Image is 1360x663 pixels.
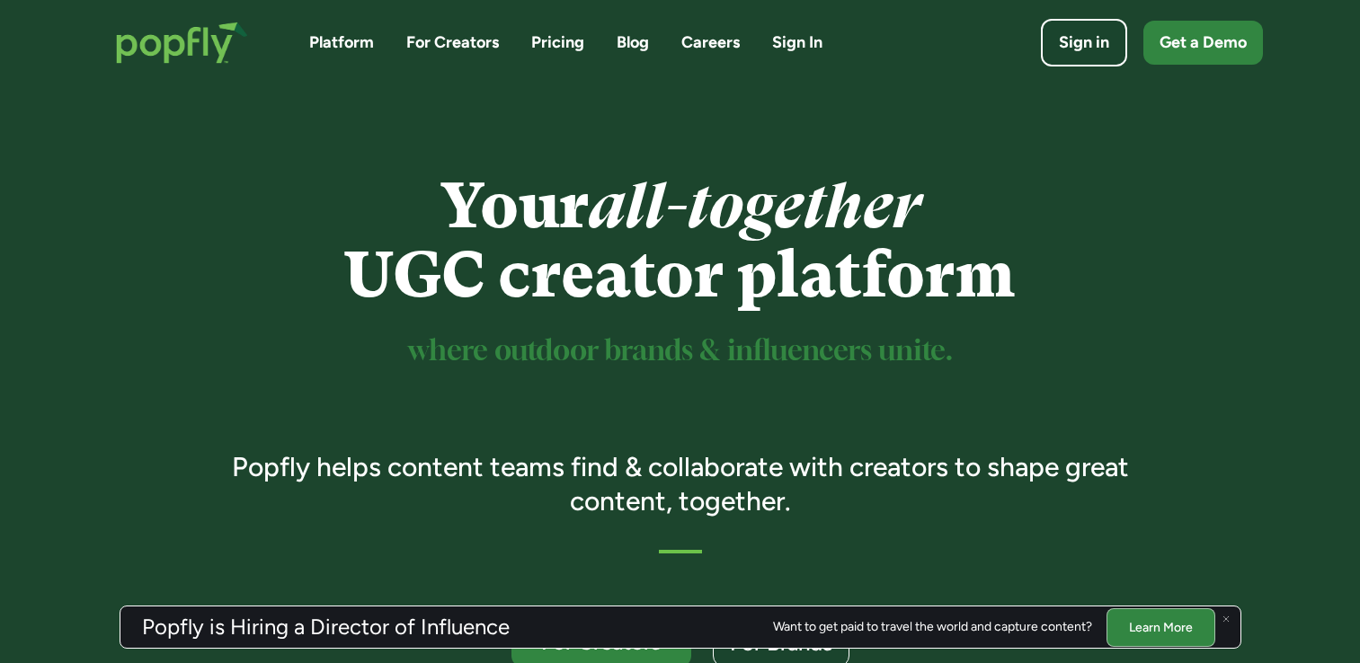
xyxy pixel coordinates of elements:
[408,338,953,366] sup: where outdoor brands & influencers unite.
[681,31,740,54] a: Careers
[309,31,374,54] a: Platform
[142,616,510,638] h3: Popfly is Hiring a Director of Influence
[773,620,1092,634] div: Want to get paid to travel the world and capture content?
[589,170,920,243] em: all-together
[206,172,1154,310] h1: Your UGC creator platform
[206,450,1154,517] h3: Popfly helps content teams find & collaborate with creators to shape great content, together.
[772,31,822,54] a: Sign In
[406,31,499,54] a: For Creators
[1059,31,1109,54] div: Sign in
[1160,31,1247,54] div: Get a Demo
[98,4,266,82] a: home
[617,31,649,54] a: Blog
[1107,607,1215,646] a: Learn More
[1143,21,1263,65] a: Get a Demo
[1041,19,1127,66] a: Sign in
[531,31,584,54] a: Pricing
